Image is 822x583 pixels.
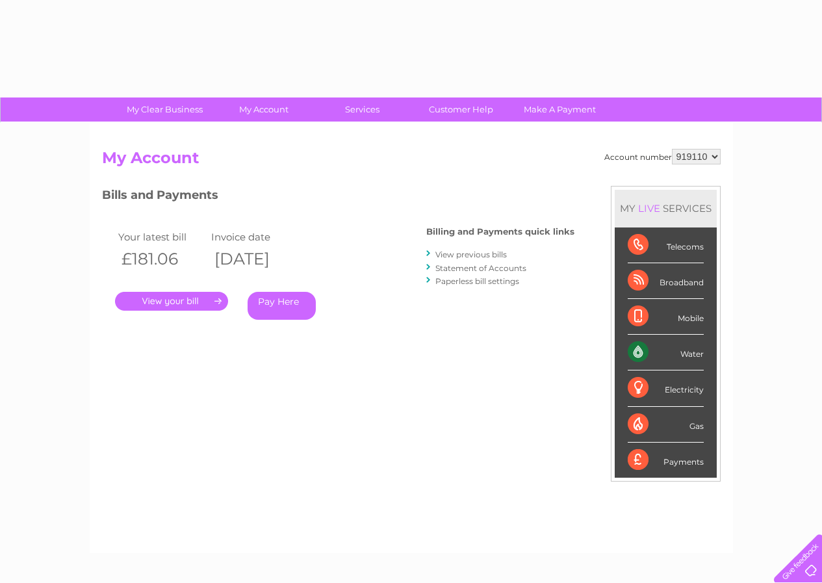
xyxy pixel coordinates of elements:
[426,227,574,237] h4: Billing and Payments quick links
[115,246,209,272] th: £181.06
[435,250,507,259] a: View previous bills
[407,97,515,122] a: Customer Help
[111,97,218,122] a: My Clear Business
[309,97,416,122] a: Services
[248,292,316,320] a: Pay Here
[208,228,302,246] td: Invoice date
[628,335,704,370] div: Water
[628,370,704,406] div: Electricity
[115,292,228,311] a: .
[208,246,302,272] th: [DATE]
[628,443,704,478] div: Payments
[102,186,574,209] h3: Bills and Payments
[435,263,526,273] a: Statement of Accounts
[628,407,704,443] div: Gas
[636,202,663,214] div: LIVE
[210,97,317,122] a: My Account
[628,227,704,263] div: Telecoms
[604,149,721,164] div: Account number
[628,263,704,299] div: Broadband
[506,97,613,122] a: Make A Payment
[102,149,721,174] h2: My Account
[615,190,717,227] div: MY SERVICES
[628,299,704,335] div: Mobile
[435,276,519,286] a: Paperless bill settings
[115,228,209,246] td: Your latest bill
